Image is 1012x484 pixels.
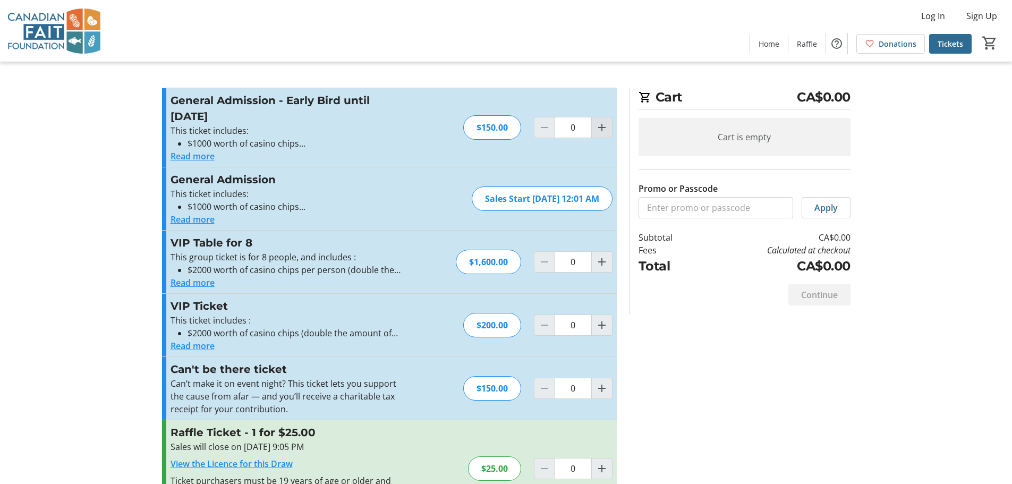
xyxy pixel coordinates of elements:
button: Cart [980,33,999,53]
span: CA$0.00 [797,88,851,107]
input: Raffle Ticket Quantity [555,458,592,479]
div: $150.00 [463,115,521,140]
button: Increment by one [592,117,612,138]
h3: Can't be there ticket [171,361,403,377]
div: $200.00 [463,313,521,337]
a: Donations [856,34,925,54]
p: This ticket includes: [171,124,403,137]
li: $1000 worth of casino chips [188,137,403,150]
div: Cart is empty [639,118,851,156]
a: Home [750,34,788,54]
span: Raffle [797,38,817,49]
td: Total [639,257,700,276]
button: Log In [913,7,954,24]
label: Promo or Passcode [639,182,718,195]
p: Can’t make it on event night? This ticket lets you support the cause from afar — and you’ll recei... [171,377,403,415]
span: Log In [921,10,945,22]
input: General Admission - Early Bird until Oct 14 Quantity [555,117,592,138]
div: Sales will close on [DATE] 9:05 PM [171,440,403,453]
span: Home [759,38,779,49]
input: Enter promo or passcode [639,197,793,218]
td: Calculated at checkout [700,244,850,257]
button: Sign Up [958,7,1006,24]
h3: VIP Table for 8 [171,235,403,251]
td: CA$0.00 [700,231,850,244]
span: Sign Up [966,10,997,22]
h2: Cart [639,88,851,109]
button: Read more [171,339,215,352]
li: $1000 worth of casino chips [188,200,403,213]
h3: General Admission - Early Bird until [DATE] [171,92,403,124]
input: Can't be there ticket Quantity [555,378,592,399]
input: VIP Ticket Quantity [555,315,592,336]
div: $150.00 [463,376,521,401]
button: Increment by one [592,252,612,272]
img: Canadian FAIT Foundation's Logo [6,4,101,57]
h3: Raffle Ticket - 1 for $25.00 [171,424,403,440]
h3: General Admission [171,172,403,188]
button: Apply [802,197,851,218]
button: Read more [171,276,215,289]
button: Help [826,33,847,54]
a: Tickets [929,34,972,54]
span: Donations [879,38,916,49]
button: Read more [171,213,215,226]
td: Subtotal [639,231,700,244]
div: $1,600.00 [456,250,521,274]
span: Tickets [938,38,963,49]
li: $2000 worth of casino chips (double the amount of chips compared to a regular ticket) [188,327,403,339]
button: Increment by one [592,315,612,335]
p: This ticket includes : [171,314,403,327]
button: Increment by one [592,378,612,398]
span: Apply [814,201,838,214]
td: CA$0.00 [700,257,850,276]
input: VIP Table for 8 Quantity [555,251,592,273]
h3: VIP Ticket [171,298,403,314]
li: $2000 worth of casino chips per person (double the amount of chips compared to a regular ticket) [188,264,403,276]
div: $25.00 [468,456,521,481]
div: Sales Start [DATE] 12:01 AM [472,186,613,211]
button: Increment by one [592,458,612,479]
button: Read more [171,150,215,163]
p: This ticket includes: [171,188,403,200]
a: View the Licence for this Draw [171,458,293,470]
p: This group ticket is for 8 people, and includes : [171,251,403,264]
a: Raffle [788,34,826,54]
td: Fees [639,244,700,257]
